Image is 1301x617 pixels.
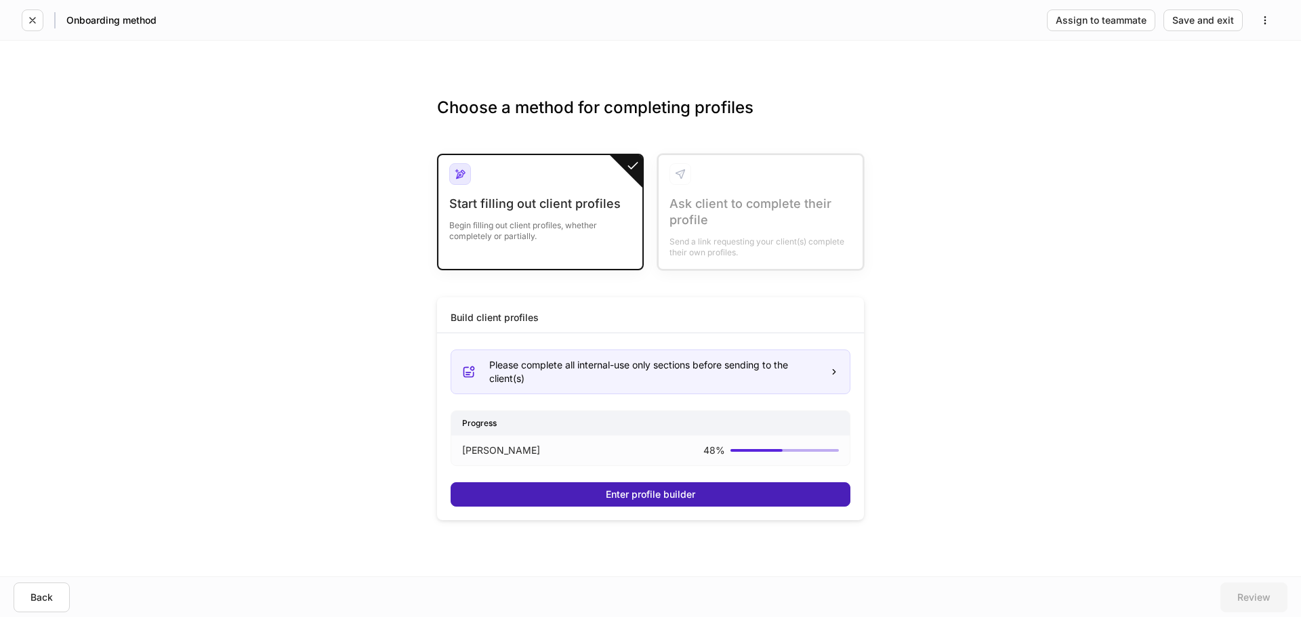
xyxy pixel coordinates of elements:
[489,358,819,385] div: Please complete all internal-use only sections before sending to the client(s)
[451,411,850,435] div: Progress
[14,582,70,612] button: Back
[449,212,632,242] div: Begin filling out client profiles, whether completely or partially.
[451,482,850,507] button: Enter profile builder
[462,444,540,457] p: [PERSON_NAME]
[66,14,157,27] h5: Onboarding method
[449,196,632,212] div: Start filling out client profiles
[703,444,725,457] p: 48 %
[1163,9,1243,31] button: Save and exit
[1047,9,1155,31] button: Assign to teammate
[30,593,53,602] div: Back
[606,490,695,499] div: Enter profile builder
[1172,16,1234,25] div: Save and exit
[437,97,864,140] h3: Choose a method for completing profiles
[451,311,539,324] div: Build client profiles
[1056,16,1147,25] div: Assign to teammate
